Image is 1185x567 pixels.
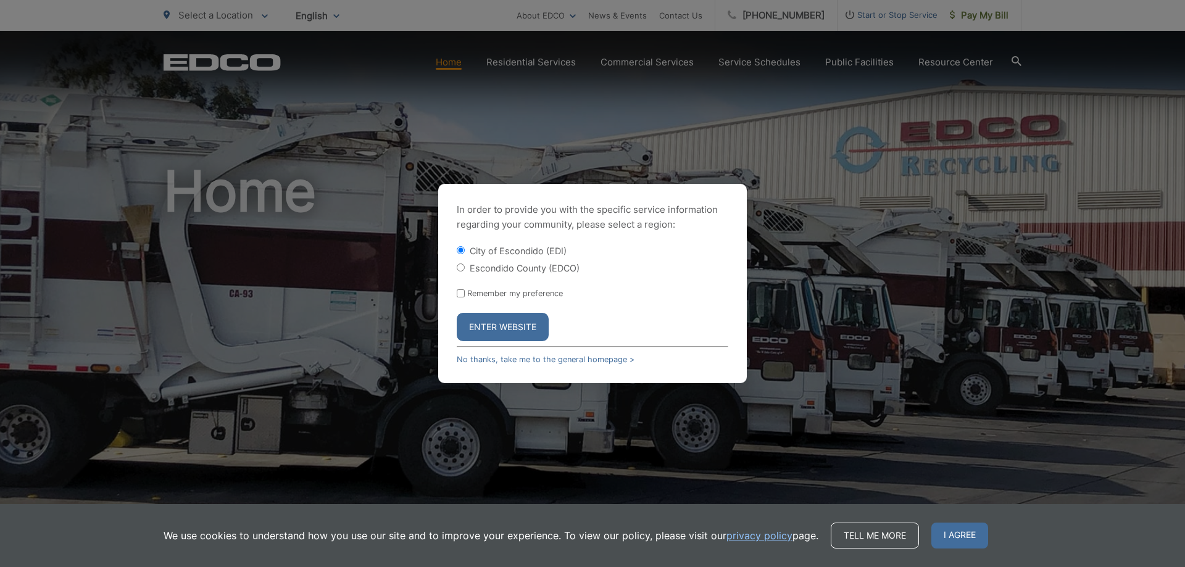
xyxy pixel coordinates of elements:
a: No thanks, take me to the general homepage > [457,355,634,364]
p: We use cookies to understand how you use our site and to improve your experience. To view our pol... [164,528,818,543]
label: Remember my preference [467,289,563,298]
span: I agree [931,523,988,548]
a: privacy policy [726,528,792,543]
a: Tell me more [831,523,919,548]
label: Escondido County (EDCO) [470,263,580,273]
p: In order to provide you with the specific service information regarding your community, please se... [457,202,728,232]
button: Enter Website [457,313,549,341]
label: City of Escondido (EDI) [470,246,567,256]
